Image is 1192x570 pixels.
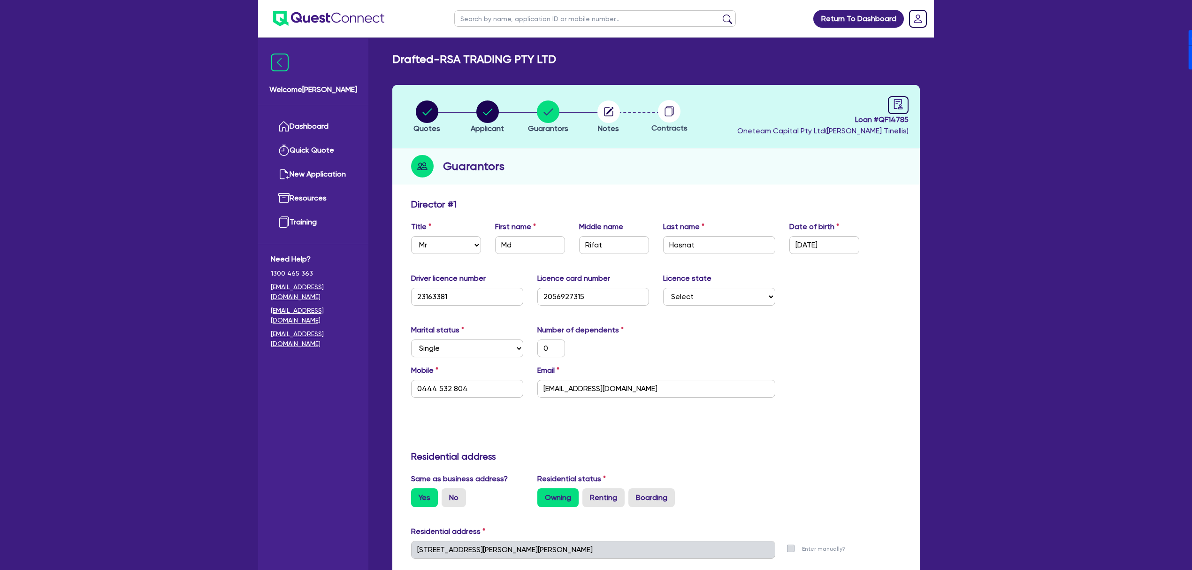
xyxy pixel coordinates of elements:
h2: Guarantors [443,158,504,175]
span: Notes [598,124,619,133]
a: Quick Quote [271,139,356,162]
label: Title [411,221,431,232]
img: new-application [278,169,290,180]
label: Number of dependents [537,324,624,336]
label: Date of birth [789,221,839,232]
span: Contracts [651,123,688,132]
span: Loan # QF14785 [737,114,909,125]
label: Renting [582,488,625,507]
a: Dashboard [271,115,356,139]
label: Email [537,365,559,376]
a: Resources [271,186,356,210]
button: Applicant [470,100,504,135]
a: [EMAIL_ADDRESS][DOMAIN_NAME] [271,282,356,302]
input: Search by name, application ID or mobile number... [454,10,736,27]
a: [EMAIL_ADDRESS][DOMAIN_NAME] [271,329,356,349]
label: Residential address [411,526,485,537]
label: Mobile [411,365,438,376]
a: [EMAIL_ADDRESS][DOMAIN_NAME] [271,306,356,325]
label: Yes [411,488,438,507]
span: Oneteam Capital Pty Ltd ( [PERSON_NAME] Tinellis ) [737,126,909,135]
img: step-icon [411,155,434,177]
span: Welcome [PERSON_NAME] [269,84,357,95]
input: DD / MM / YYYY [789,236,859,254]
button: Guarantors [527,100,569,135]
img: quick-quote [278,145,290,156]
img: resources [278,193,290,204]
span: audit [893,99,903,109]
label: Residential status [537,473,606,485]
a: New Application [271,162,356,186]
a: Training [271,210,356,234]
span: Guarantors [528,124,568,133]
label: Same as business address? [411,473,508,485]
label: Boarding [628,488,675,507]
img: quest-connect-logo-blue [273,11,384,26]
label: Licence card number [537,273,610,284]
a: audit [888,96,909,114]
h3: Residential address [411,451,901,462]
label: No [442,488,466,507]
button: Quotes [413,100,441,135]
label: Licence state [663,273,711,284]
label: Driver licence number [411,273,486,284]
img: icon-menu-close [271,54,289,71]
label: Enter manually? [802,545,845,554]
label: First name [495,221,536,232]
span: Applicant [471,124,504,133]
a: Dropdown toggle [906,7,930,31]
span: Quotes [413,124,440,133]
h3: Director # 1 [411,199,457,210]
label: Middle name [579,221,623,232]
span: 1300 465 363 [271,269,356,278]
button: Notes [597,100,620,135]
h2: Drafted - RSA TRADING PTY LTD [392,53,556,66]
label: Marital status [411,324,464,336]
label: Last name [663,221,704,232]
img: training [278,216,290,228]
label: Owning [537,488,579,507]
span: Need Help? [271,254,356,265]
a: Return To Dashboard [813,10,904,28]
